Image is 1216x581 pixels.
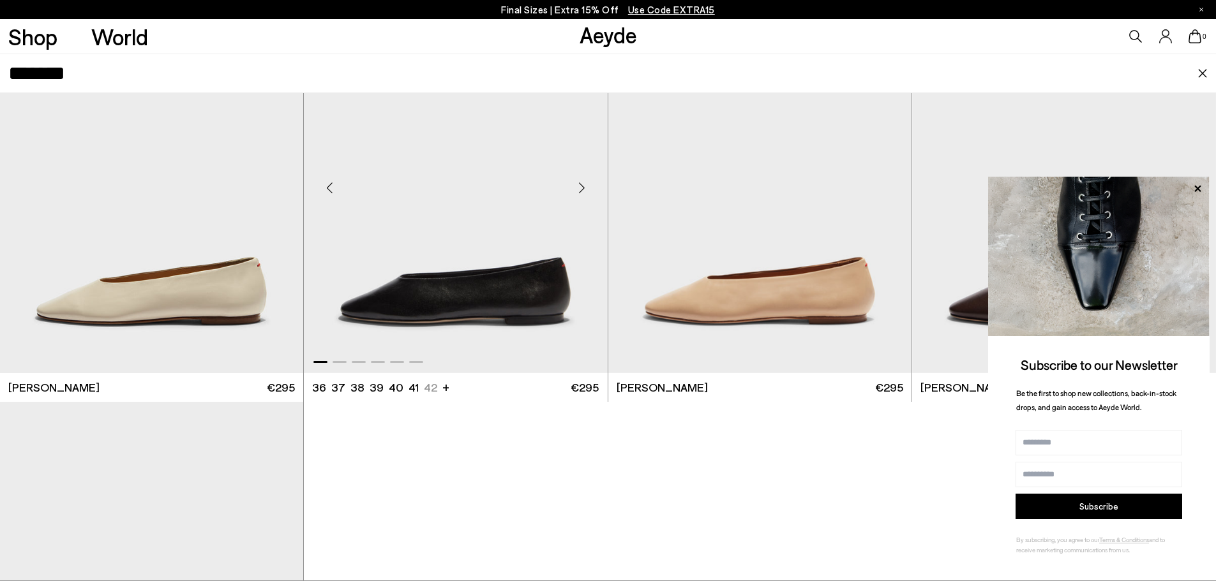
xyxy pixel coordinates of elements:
[312,379,326,395] li: 36
[988,177,1210,336] img: ca3f721fb6ff708a270709c41d776025.jpg
[1099,536,1149,543] a: Terms & Conditions
[1201,33,1208,40] span: 0
[563,169,601,207] div: Next slide
[628,4,715,15] span: Navigate to /collections/ss25-final-sizes
[1021,357,1178,372] span: Subscribe to our Newsletter
[1016,536,1099,543] span: By subscribing, you agree to our
[312,379,433,395] ul: variant
[912,373,1216,402] a: [PERSON_NAME] €295
[409,379,419,395] li: 41
[608,373,912,402] a: [PERSON_NAME] €295
[1189,29,1201,43] a: 0
[331,379,345,395] li: 37
[1016,388,1176,412] span: Be the first to shop new collections, back-in-stock drops, and gain access to Aeyde World.
[389,379,403,395] li: 40
[350,379,364,395] li: 38
[1197,69,1208,78] img: close.svg
[267,379,295,395] span: €295
[1016,494,1182,519] button: Subscribe
[875,379,903,395] span: €295
[8,26,57,48] a: Shop
[370,379,384,395] li: 39
[617,379,708,395] span: [PERSON_NAME]
[580,21,637,48] a: Aeyde
[501,2,715,18] p: Final Sizes | Extra 15% Off
[91,26,148,48] a: World
[571,379,599,395] span: €295
[8,379,100,395] span: [PERSON_NAME]
[304,373,607,402] a: 36 37 38 39 40 41 42 + €295
[920,379,1012,395] span: [PERSON_NAME]
[310,169,349,207] div: Previous slide
[442,378,449,395] li: +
